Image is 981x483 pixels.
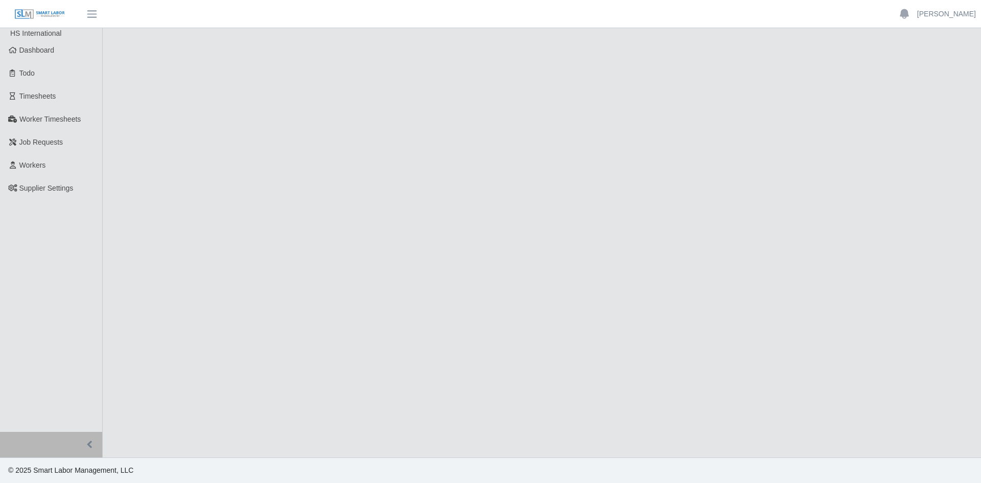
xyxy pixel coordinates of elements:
span: Worker Timesheets [19,115,81,123]
span: Workers [19,161,46,169]
img: SLM Logo [14,9,65,20]
a: [PERSON_NAME] [917,9,976,19]
span: Supplier Settings [19,184,74,192]
span: Job Requests [19,138,63,146]
span: Todo [19,69,35,77]
span: © 2025 Smart Labor Management, LLC [8,466,133,474]
span: Timesheets [19,92,56,100]
span: HS International [10,29,61,37]
span: Dashboard [19,46,55,54]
